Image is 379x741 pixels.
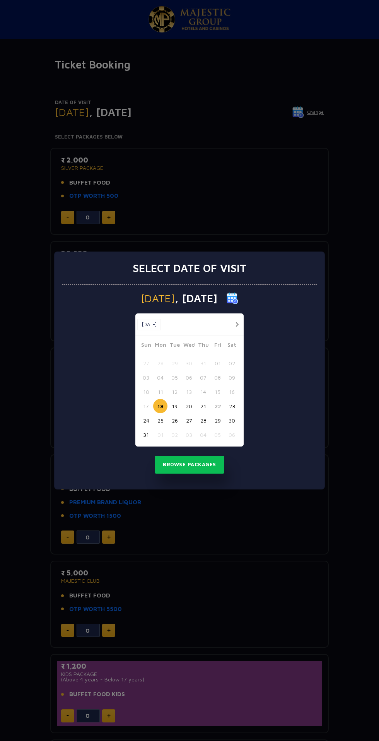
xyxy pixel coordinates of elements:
[153,428,167,442] button: 01
[225,428,239,442] button: 06
[210,428,225,442] button: 05
[227,293,238,304] img: calender icon
[225,341,239,351] span: Sat
[167,399,182,413] button: 19
[153,356,167,370] button: 28
[196,356,210,370] button: 31
[182,428,196,442] button: 03
[139,370,153,385] button: 03
[167,385,182,399] button: 12
[196,341,210,351] span: Thu
[210,399,225,413] button: 22
[210,413,225,428] button: 29
[153,413,167,428] button: 25
[196,370,210,385] button: 07
[210,356,225,370] button: 01
[182,356,196,370] button: 30
[225,370,239,385] button: 09
[175,293,217,304] span: , [DATE]
[139,413,153,428] button: 24
[153,399,167,413] button: 18
[225,399,239,413] button: 23
[137,319,161,330] button: [DATE]
[167,341,182,351] span: Tue
[225,356,239,370] button: 02
[153,370,167,385] button: 04
[141,293,175,304] span: [DATE]
[210,385,225,399] button: 15
[225,385,239,399] button: 16
[196,385,210,399] button: 14
[139,428,153,442] button: 31
[210,341,225,351] span: Fri
[153,385,167,399] button: 11
[153,341,167,351] span: Mon
[182,413,196,428] button: 27
[167,413,182,428] button: 26
[182,399,196,413] button: 20
[155,456,224,474] button: Browse Packages
[167,356,182,370] button: 29
[182,385,196,399] button: 13
[196,413,210,428] button: 28
[182,370,196,385] button: 06
[139,341,153,351] span: Sun
[139,399,153,413] button: 17
[139,385,153,399] button: 10
[167,428,182,442] button: 02
[196,399,210,413] button: 21
[139,356,153,370] button: 27
[196,428,210,442] button: 04
[133,262,246,275] h3: Select date of visit
[167,370,182,385] button: 05
[182,341,196,351] span: Wed
[225,413,239,428] button: 30
[210,370,225,385] button: 08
